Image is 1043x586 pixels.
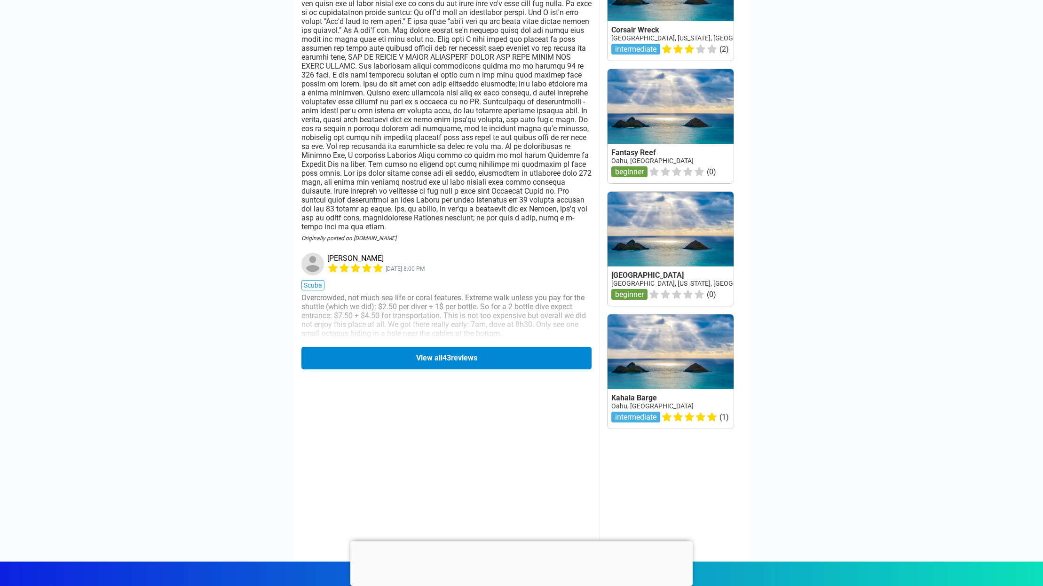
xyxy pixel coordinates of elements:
a: [PERSON_NAME] [327,254,384,263]
span: 5198 [386,266,425,272]
iframe: Advertisement [350,541,693,584]
a: Oahu, [GEOGRAPHIC_DATA] [611,157,694,164]
a: [GEOGRAPHIC_DATA], [US_STATE], [GEOGRAPHIC_DATA] [611,34,777,42]
div: Overcrowded, not much sea life or coral features. Extreme walk unless you pay for the shuttle (wh... [301,293,592,338]
div: Originally posted on [DOMAIN_NAME] [301,235,592,242]
a: Pascal [301,253,325,275]
a: Oahu, [GEOGRAPHIC_DATA] [611,402,694,410]
img: Pascal [301,253,324,275]
div: Originally posted on [DOMAIN_NAME] [301,342,592,348]
span: scuba [301,280,324,290]
button: View all43reviews [301,347,592,369]
iframe: Advertisement [607,444,749,562]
